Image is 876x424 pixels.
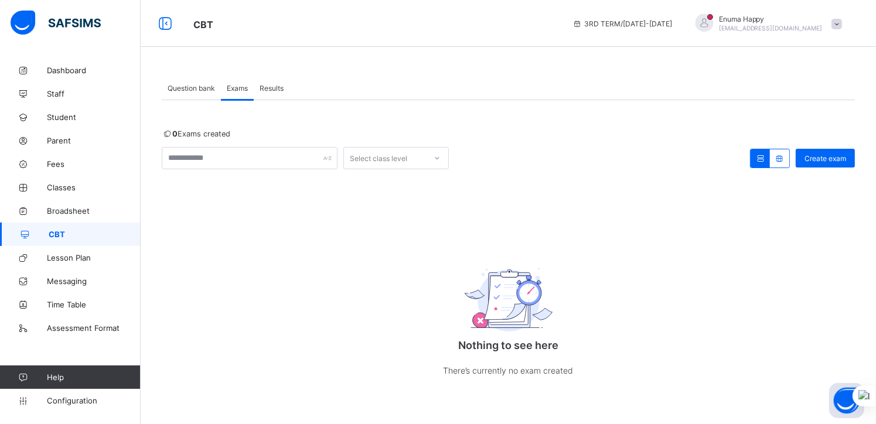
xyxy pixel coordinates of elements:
[391,339,626,351] p: Nothing to see here
[47,300,141,309] span: Time Table
[172,129,178,138] b: 0
[47,136,141,145] span: Parent
[260,84,284,93] span: Results
[11,11,101,35] img: safsims
[350,147,407,169] div: Select class level
[47,66,141,75] span: Dashboard
[47,253,141,262] span: Lesson Plan
[162,129,230,138] span: Exams created
[719,15,823,23] span: Enuma Happy
[47,89,141,98] span: Staff
[684,14,848,33] div: EnumaHappy
[572,19,672,28] span: session/term information
[391,235,626,401] div: Nothing to see here
[719,25,823,32] span: [EMAIL_ADDRESS][DOMAIN_NAME]
[391,363,626,378] p: There’s currently no exam created
[49,230,141,239] span: CBT
[193,19,213,30] span: CBT
[47,159,141,169] span: Fees
[47,396,140,405] span: Configuration
[168,84,215,93] span: Question bank
[47,323,141,333] span: Assessment Format
[465,268,553,331] img: empty_exam.25ac31c7e64bfa8fcc0a6b068b22d071.svg
[805,154,846,163] span: Create exam
[47,206,141,216] span: Broadsheet
[47,372,140,382] span: Help
[47,112,141,122] span: Student
[829,383,864,418] button: Open asap
[227,84,248,93] span: Exams
[47,276,141,286] span: Messaging
[47,183,141,192] span: Classes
